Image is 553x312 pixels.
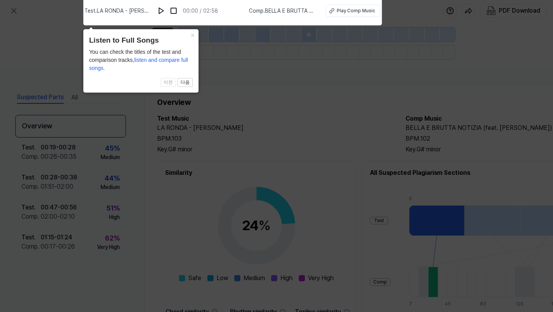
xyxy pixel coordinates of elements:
[186,29,199,40] button: Close
[337,7,375,14] div: Play Comp Music
[249,7,316,15] span: Comp . BELLA E BRUTTA NOTIZIA (feat. [PERSON_NAME])
[89,57,188,71] span: listen and compare full songs.
[170,7,177,15] img: stop
[157,7,165,15] img: play
[89,48,193,72] div: You can check the titles of the test and comparison tracks,
[326,5,380,17] button: Play Comp Music
[89,35,193,46] header: Listen to Full Songs
[177,78,193,87] button: 다음
[183,7,218,15] div: 00:00 / 02:58
[84,7,152,15] span: Test . LA RONDA - [PERSON_NAME]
